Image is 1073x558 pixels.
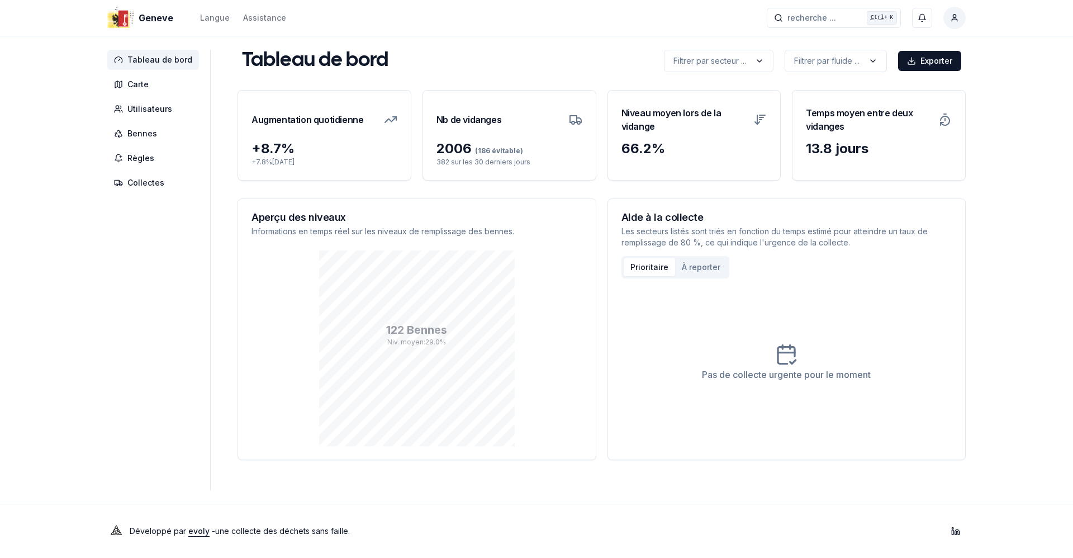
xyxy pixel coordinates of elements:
[675,258,727,276] button: À reporter
[794,55,860,67] p: Filtrer par fluide ...
[806,104,932,135] h3: Temps moyen entre deux vidanges
[188,526,210,536] a: evoly
[621,140,767,158] div: 66.2 %
[107,522,125,540] img: Evoly Logo
[243,11,286,25] a: Assistance
[127,54,192,65] span: Tableau de bord
[472,146,523,155] span: (186 évitable)
[107,4,134,31] img: Geneve Logo
[767,8,901,28] button: recherche ...Ctrl+K
[242,50,388,72] h1: Tableau de bord
[127,153,154,164] span: Règles
[139,11,173,25] span: Geneve
[806,140,952,158] div: 13.8 jours
[127,177,164,188] span: Collectes
[251,158,397,167] p: + 7.8 % [DATE]
[787,12,836,23] span: recherche ...
[251,212,582,223] h3: Aperçu des niveaux
[624,258,675,276] button: Prioritaire
[200,12,230,23] div: Langue
[251,140,397,158] div: + 8.7 %
[436,104,501,135] h3: Nb de vidanges
[785,50,887,72] button: label
[107,173,203,193] a: Collectes
[621,226,952,248] p: Les secteurs listés sont triés en fonction du temps estimé pour atteindre un taux de remplissage ...
[621,104,747,135] h3: Niveau moyen lors de la vidange
[107,11,178,25] a: Geneve
[107,74,203,94] a: Carte
[436,140,582,158] div: 2006
[127,79,149,90] span: Carte
[107,99,203,119] a: Utilisateurs
[664,50,773,72] button: label
[898,51,961,71] button: Exporter
[107,124,203,144] a: Bennes
[127,103,172,115] span: Utilisateurs
[621,212,952,223] h3: Aide à la collecte
[107,148,203,168] a: Règles
[130,523,350,539] p: Développé par - une collecte des déchets sans faille .
[251,226,582,237] p: Informations en temps réel sur les niveaux de remplissage des bennes.
[107,50,203,70] a: Tableau de bord
[673,55,746,67] p: Filtrer par secteur ...
[436,158,582,167] p: 382 sur les 30 derniers jours
[251,104,363,135] h3: Augmentation quotidienne
[200,11,230,25] button: Langue
[127,128,157,139] span: Bennes
[702,368,871,381] div: Pas de collecte urgente pour le moment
